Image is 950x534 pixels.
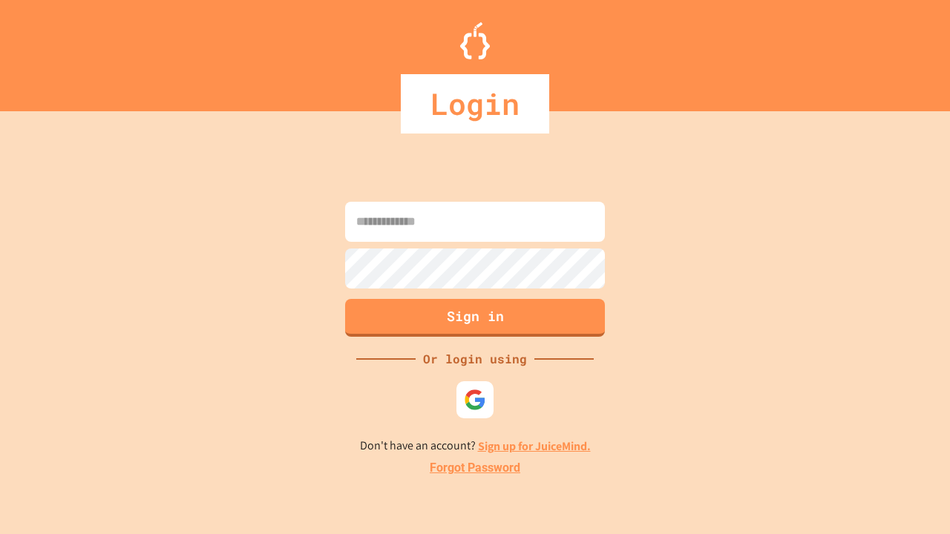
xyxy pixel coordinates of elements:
[430,459,520,477] a: Forgot Password
[478,438,591,454] a: Sign up for JuiceMind.
[360,437,591,455] p: Don't have an account?
[460,22,490,59] img: Logo.svg
[416,350,534,368] div: Or login using
[401,74,549,133] div: Login
[345,299,605,337] button: Sign in
[464,389,486,411] img: google-icon.svg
